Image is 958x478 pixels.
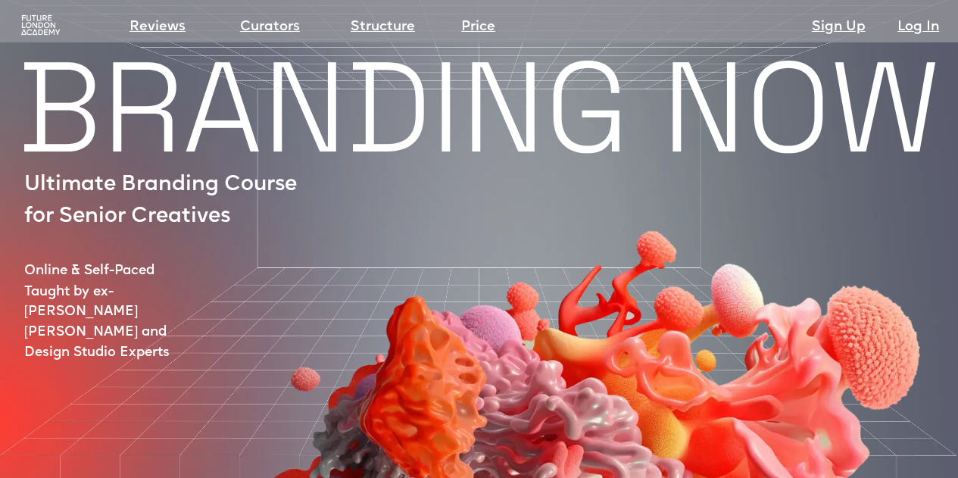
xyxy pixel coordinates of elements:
p: Ultimate Branding Course for Senior Creatives [24,170,312,233]
p: Taught by ex-[PERSON_NAME] [PERSON_NAME] and Design Studio Experts [24,283,216,363]
a: Sign Up [811,17,865,38]
a: Curators [240,17,300,38]
a: Price [461,17,495,38]
a: Log In [897,17,939,38]
a: Reviews [130,17,186,38]
a: Structure [351,17,415,38]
